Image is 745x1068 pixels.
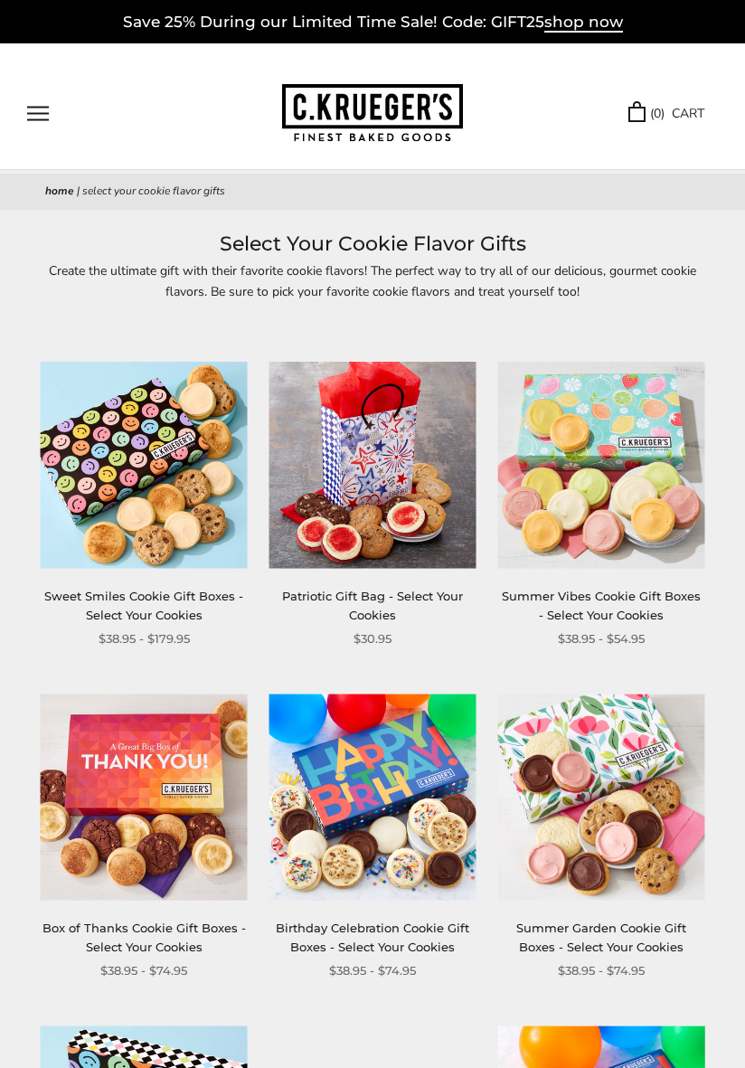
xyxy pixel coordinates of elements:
[516,921,686,954] a: Summer Garden Cookie Gift Boxes - Select Your Cookies
[123,13,623,33] a: Save 25% During our Limited Time Sale! Code: GIFT25shop now
[558,629,645,648] span: $38.95 - $54.95
[558,961,645,980] span: $38.95 - $74.95
[282,589,463,622] a: Patriotic Gift Bag - Select Your Cookies
[282,84,463,143] img: C.KRUEGER'S
[276,921,469,954] a: Birthday Celebration Cookie Gift Boxes - Select Your Cookies
[497,362,704,569] img: Summer Vibes Cookie Gift Boxes - Select Your Cookies
[329,961,416,980] span: $38.95 - $74.95
[42,921,246,954] a: Box of Thanks Cookie Gift Boxes - Select Your Cookies
[99,629,190,648] span: $38.95 - $179.95
[41,362,248,569] img: Sweet Smiles Cookie Gift Boxes - Select Your Cookies
[45,260,700,302] p: Create the ultimate gift with their favorite cookie flavors! The perfect way to try all of our de...
[628,103,704,124] a: (0) CART
[44,589,243,622] a: Sweet Smiles Cookie Gift Boxes - Select Your Cookies
[269,694,476,901] img: Birthday Celebration Cookie Gift Boxes - Select Your Cookies
[269,362,476,569] img: Patriotic Gift Bag - Select Your Cookies
[45,184,74,198] a: Home
[502,589,701,622] a: Summer Vibes Cookie Gift Boxes - Select Your Cookies
[27,106,49,121] button: Open navigation
[77,184,80,198] span: |
[497,694,704,901] img: Summer Garden Cookie Gift Boxes - Select Your Cookies
[45,183,700,201] nav: breadcrumbs
[354,629,391,648] span: $30.95
[82,184,225,198] span: Select Your Cookie Flavor Gifts
[544,13,623,33] span: shop now
[100,961,187,980] span: $38.95 - $74.95
[45,228,700,260] h1: Select Your Cookie Flavor Gifts
[41,694,248,901] img: Box of Thanks Cookie Gift Boxes - Select Your Cookies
